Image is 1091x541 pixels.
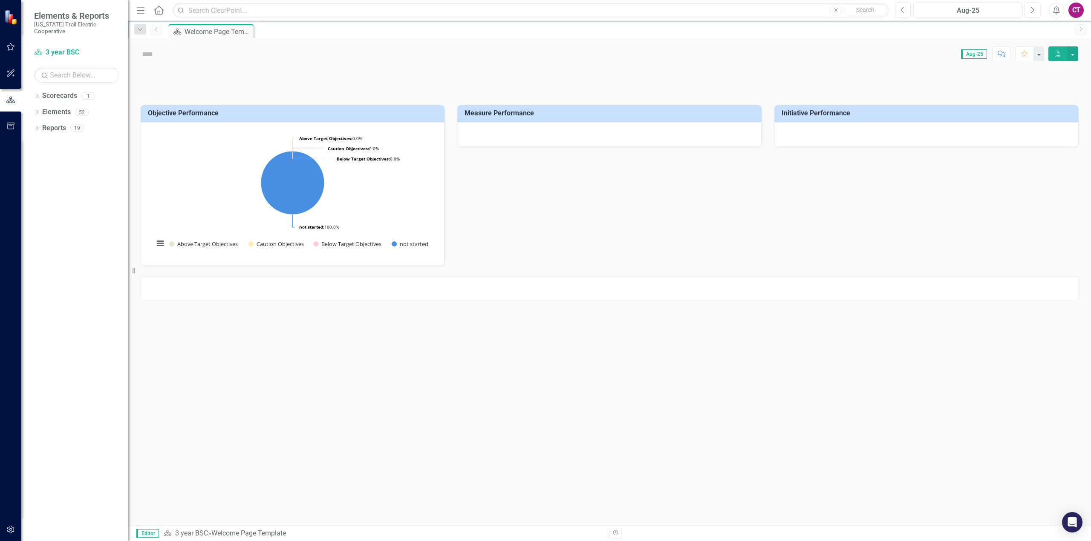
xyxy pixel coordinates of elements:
div: Chart. Highcharts interactive chart. [150,129,436,257]
div: Aug-25 [916,6,1019,16]
div: 1 [81,92,95,100]
button: View chart menu, Chart [154,238,166,249]
div: Open Intercom Messenger [1062,512,1082,532]
text: 0.0% [299,135,362,141]
a: Scorecards [42,91,77,101]
button: Search [844,4,886,16]
span: Search [856,6,875,13]
input: Search Below... [34,68,119,83]
button: CT [1068,3,1084,18]
div: Welcome Page Template [185,26,251,37]
button: Aug-25 [913,3,1022,18]
button: Show Below Target Objectives [313,240,382,248]
a: Elements [42,107,71,117]
svg: Interactive chart [150,129,436,257]
input: Search ClearPoint... [173,3,889,18]
span: Editor [136,529,159,538]
h3: Objective Performance [148,109,440,117]
a: Reports [42,123,66,133]
a: 3 year BSC [175,529,208,537]
span: Aug-25 [961,49,987,59]
span: Elements & Reports [34,11,119,21]
tspan: Caution Objectives: [328,146,369,152]
button: Show Caution Objectives [248,240,304,248]
h3: Measure Performance [465,109,757,117]
tspan: Below Target Objectives: [337,156,390,162]
div: 52 [75,109,89,116]
img: ClearPoint Strategy [4,10,19,25]
img: Not Defined [141,47,154,61]
button: Show Above Target Objectives [169,240,239,248]
a: 3 year BSC [34,48,119,57]
button: Show not started [392,240,428,248]
div: Welcome Page Template [211,529,286,537]
div: 19 [70,125,84,132]
h3: Initiative Performance [782,109,1074,117]
text: 0.0% [328,146,379,152]
path: not started, 11. [261,151,324,215]
text: 100.0% [299,224,339,230]
text: 0.0% [337,156,400,162]
tspan: not started: [299,224,324,230]
div: » [163,529,603,538]
tspan: Above Target Objectives: [299,135,352,141]
small: [US_STATE] Trail Electric Cooperative [34,21,119,35]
